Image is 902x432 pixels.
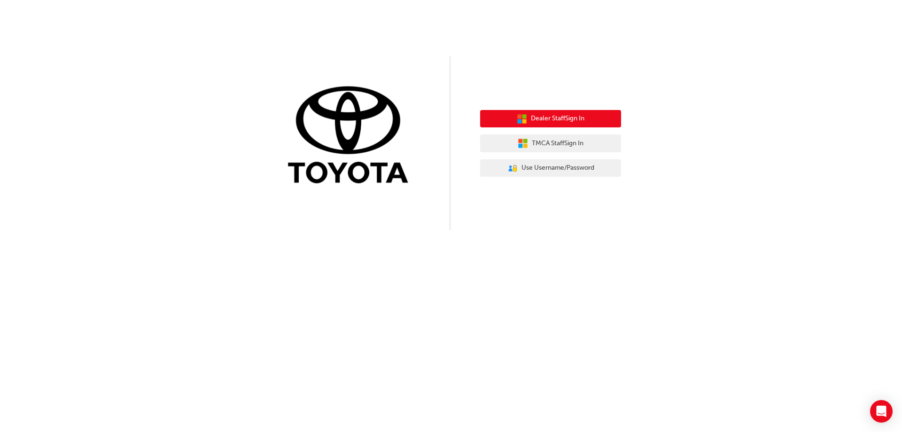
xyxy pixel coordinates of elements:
[521,163,594,173] span: Use Username/Password
[480,134,621,152] button: TMCA StaffSign In
[532,138,583,149] span: TMCA Staff Sign In
[870,400,893,423] div: Open Intercom Messenger
[480,159,621,177] button: Use Username/Password
[281,84,422,188] img: Trak
[480,110,621,128] button: Dealer StaffSign In
[531,113,584,124] span: Dealer Staff Sign In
